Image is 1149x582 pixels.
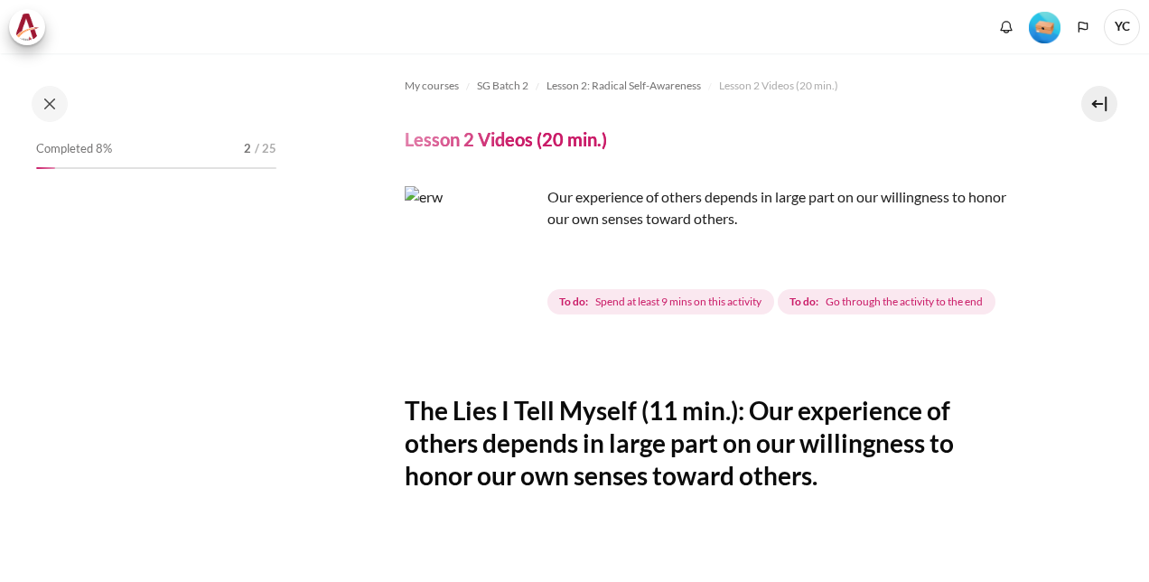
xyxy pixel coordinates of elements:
nav: Navigation bar [405,71,1021,100]
span: My courses [405,78,459,94]
p: Our experience of others depends in large part on our willingness to honor our own senses toward ... [405,186,1021,230]
img: Level #1 [1029,12,1060,43]
span: / 25 [255,140,276,158]
a: My courses [405,75,459,97]
div: Level #1 [1029,10,1060,43]
span: Lesson 2: Radical Self-Awareness [546,78,701,94]
div: Show notification window with no new notifications [993,14,1020,41]
span: Lesson 2 Videos (20 min.) [719,78,838,94]
h2: The Lies I Tell Myself (11 min.): Our experience of others depends in large part on our willingne... [405,394,1021,493]
div: Completion requirements for Lesson 2 Videos (20 min.) [547,286,999,318]
div: 8% [36,167,55,169]
button: Languages [1070,14,1097,41]
h4: Lesson 2 Videos (20 min.) [405,127,607,151]
a: SG Batch 2 [477,75,528,97]
a: Architeck Architeck [9,9,54,45]
span: YC [1104,9,1140,45]
a: Lesson 2: Radical Self-Awareness [546,75,701,97]
span: Go through the activity to the end [826,294,983,310]
span: Spend at least 9 mins on this activity [595,294,761,310]
span: Completed 8% [36,140,112,158]
span: SG Batch 2 [477,78,528,94]
img: Architeck [14,14,40,41]
strong: To do: [559,294,588,310]
span: 2 [244,140,251,158]
img: erw [405,186,540,322]
a: Lesson 2 Videos (20 min.) [719,75,838,97]
a: User menu [1104,9,1140,45]
a: Level #1 [1022,10,1068,43]
strong: To do: [789,294,818,310]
